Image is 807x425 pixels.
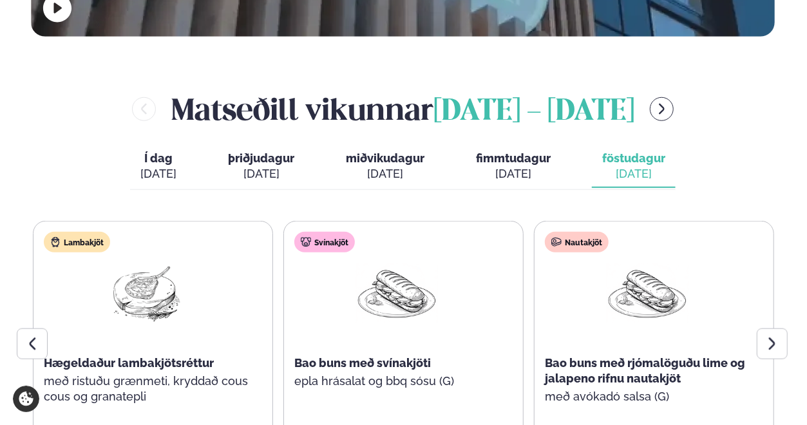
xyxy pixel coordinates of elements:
p: með avókadó salsa (G) [545,389,750,404]
span: föstudagur [602,151,665,165]
img: Lamb.svg [50,237,61,247]
p: með ristuðu grænmeti, kryddað cous cous og granatepli [44,373,249,404]
button: þriðjudagur [DATE] [218,146,305,188]
span: Bao buns með svínakjöti [294,356,431,370]
img: Panini.png [606,263,688,323]
div: [DATE] [140,166,176,182]
div: [DATE] [346,166,424,182]
button: menu-btn-right [650,97,674,121]
button: miðvikudagur [DATE] [336,146,435,188]
h2: Matseðill vikunnar [171,88,634,130]
span: [DATE] - [DATE] [433,98,634,126]
img: Panini.png [356,263,438,323]
span: miðvikudagur [346,151,424,165]
div: [DATE] [476,166,551,182]
span: fimmtudagur [476,151,551,165]
span: þriðjudagur [228,151,294,165]
img: beef.svg [551,237,562,247]
button: menu-btn-left [132,97,156,121]
button: föstudagur [DATE] [592,146,676,188]
span: Í dag [140,151,176,166]
span: Hægeldaður lambakjötsréttur [44,356,214,370]
img: pork.svg [301,237,311,247]
button: Í dag [DATE] [130,146,187,188]
div: Nautakjöt [545,232,609,252]
img: Lamb-Meat.png [105,263,187,323]
span: Bao buns með rjómalöguðu lime og jalapeno rifnu nautakjöt [545,356,745,385]
div: Svínakjöt [294,232,355,252]
button: fimmtudagur [DATE] [466,146,561,188]
div: Lambakjöt [44,232,110,252]
a: Cookie settings [13,386,39,412]
p: epla hrásalat og bbq sósu (G) [294,373,499,389]
div: [DATE] [602,166,665,182]
div: [DATE] [228,166,294,182]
